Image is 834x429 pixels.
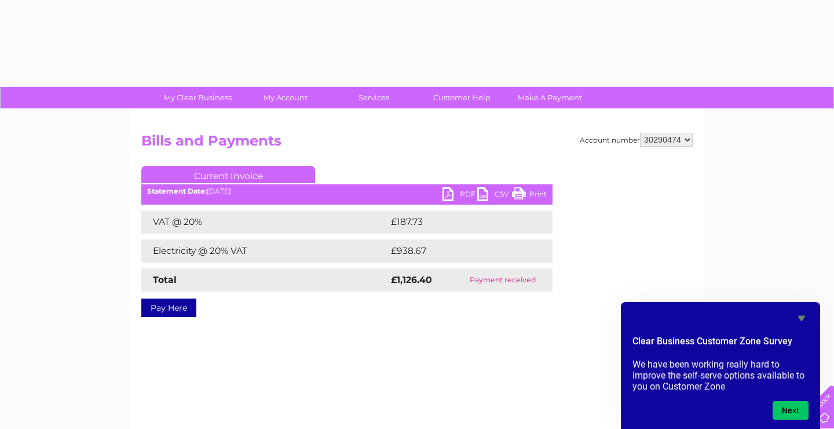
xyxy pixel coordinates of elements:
[141,133,693,155] h2: Bills and Payments
[141,187,553,195] div: [DATE]
[632,359,809,392] p: We have been working really hard to improve the self-serve options available to you on Customer Zone
[147,187,207,195] b: Statement Date:
[632,311,809,420] div: Clear Business Customer Zone Survey
[141,239,388,263] td: Electricity @ 20% VAT
[442,187,477,204] a: PDF
[580,133,693,147] div: Account number
[453,268,553,292] td: Payment received
[150,87,246,108] a: My Clear Business
[153,274,177,285] strong: Total
[632,335,809,354] h2: Clear Business Customer Zone Survey
[512,187,547,204] a: Print
[414,87,510,108] a: Customer Help
[388,210,531,234] td: £187.73
[141,210,388,234] td: VAT @ 20%
[238,87,334,108] a: My Account
[326,87,422,108] a: Services
[795,311,809,325] button: Hide survey
[391,274,432,285] strong: £1,126.40
[477,187,512,204] a: CSV
[388,239,532,263] td: £938.67
[141,166,315,183] a: Current Invoice
[141,299,196,317] a: Pay Here
[502,87,598,108] a: Make A Payment
[773,401,809,420] button: Next question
